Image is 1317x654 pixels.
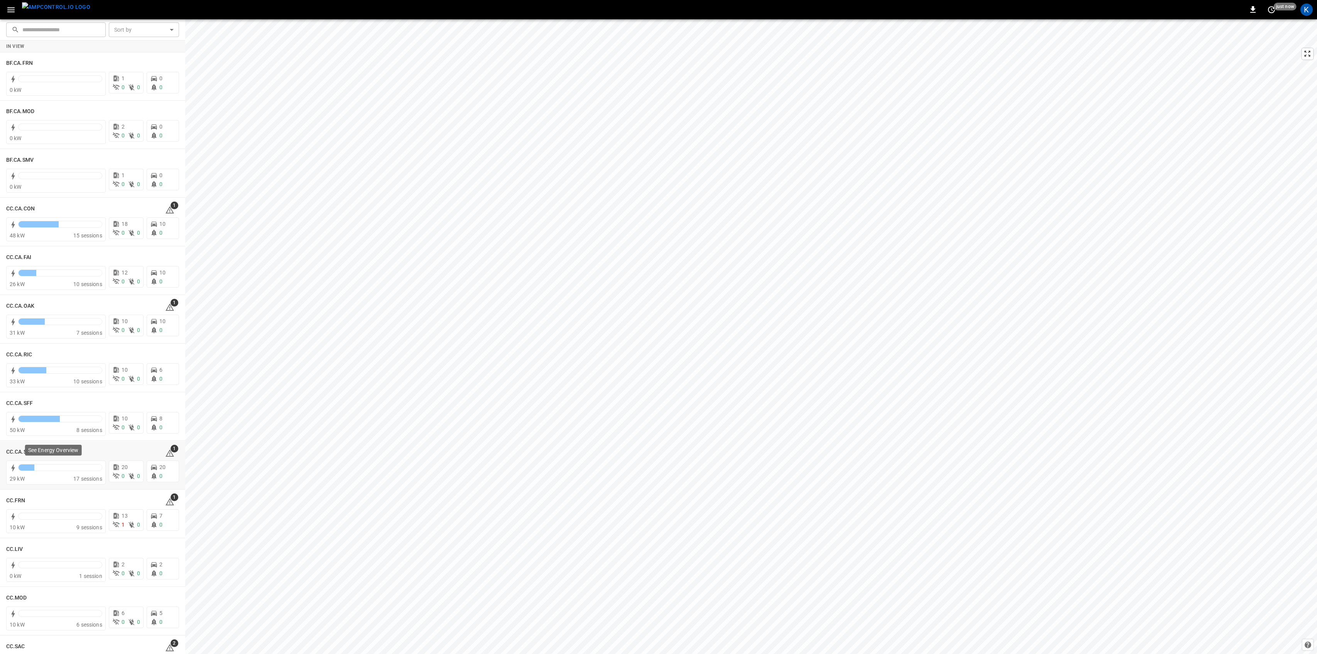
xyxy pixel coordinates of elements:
[137,473,140,479] span: 0
[122,84,125,90] span: 0
[10,232,25,239] span: 48 kW
[10,427,25,433] span: 50 kW
[6,545,23,554] h6: CC.LIV
[159,84,162,90] span: 0
[76,427,102,433] span: 8 sessions
[137,327,140,333] span: 0
[6,44,25,49] strong: In View
[1274,3,1297,10] span: just now
[122,230,125,236] span: 0
[159,473,162,479] span: 0
[159,570,162,576] span: 0
[137,181,140,187] span: 0
[10,378,25,385] span: 33 kW
[122,473,125,479] span: 0
[6,496,25,505] h6: CC.FRN
[137,230,140,236] span: 0
[159,269,166,276] span: 10
[159,376,162,382] span: 0
[122,610,125,616] span: 6
[122,367,128,373] span: 10
[137,278,140,285] span: 0
[10,135,22,141] span: 0 kW
[10,476,25,482] span: 29 kW
[137,84,140,90] span: 0
[159,278,162,285] span: 0
[6,302,34,310] h6: CC.CA.OAK
[122,181,125,187] span: 0
[122,75,125,81] span: 1
[6,448,34,456] h6: CC.CA.SJO
[6,59,33,68] h6: BF.CA.FRN
[122,619,125,625] span: 0
[159,513,162,519] span: 7
[159,522,162,528] span: 0
[122,570,125,576] span: 0
[22,2,90,12] img: ampcontrol.io logo
[159,619,162,625] span: 0
[159,561,162,568] span: 2
[159,230,162,236] span: 0
[171,639,178,647] span: 2
[6,107,34,116] h6: BF.CA.MOD
[122,376,125,382] span: 0
[159,327,162,333] span: 0
[28,446,79,454] p: See Energy Overview
[1300,3,1313,16] div: profile-icon
[159,221,166,227] span: 10
[159,367,162,373] span: 6
[159,610,162,616] span: 5
[122,221,128,227] span: 18
[159,464,166,470] span: 20
[159,181,162,187] span: 0
[159,318,166,324] span: 10
[122,415,128,422] span: 10
[79,573,102,579] span: 1 session
[6,594,27,602] h6: CC.MOD
[6,399,33,408] h6: CC.CA.SFF
[76,330,102,336] span: 7 sessions
[10,573,22,579] span: 0 kW
[137,376,140,382] span: 0
[137,522,140,528] span: 0
[122,464,128,470] span: 20
[1265,3,1278,16] button: set refresh interval
[6,642,25,651] h6: CC.SAC
[171,202,178,209] span: 1
[137,424,140,430] span: 0
[10,622,25,628] span: 10 kW
[122,522,125,528] span: 1
[76,622,102,628] span: 6 sessions
[10,524,25,530] span: 10 kW
[159,415,162,422] span: 8
[6,351,32,359] h6: CC.CA.RIC
[159,75,162,81] span: 0
[6,253,31,262] h6: CC.CA.FAI
[171,445,178,452] span: 1
[76,524,102,530] span: 9 sessions
[159,132,162,139] span: 0
[171,299,178,307] span: 1
[6,156,34,164] h6: BF.CA.SMV
[122,278,125,285] span: 0
[122,561,125,568] span: 2
[10,281,25,287] span: 26 kW
[122,172,125,178] span: 1
[137,132,140,139] span: 0
[171,493,178,501] span: 1
[73,281,102,287] span: 10 sessions
[137,570,140,576] span: 0
[10,87,22,93] span: 0 kW
[122,269,128,276] span: 12
[122,327,125,333] span: 0
[73,378,102,385] span: 10 sessions
[10,330,25,336] span: 31 kW
[73,476,102,482] span: 17 sessions
[159,172,162,178] span: 0
[10,184,22,190] span: 0 kW
[122,124,125,130] span: 2
[122,132,125,139] span: 0
[73,232,102,239] span: 15 sessions
[137,619,140,625] span: 0
[6,205,35,213] h6: CC.CA.CON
